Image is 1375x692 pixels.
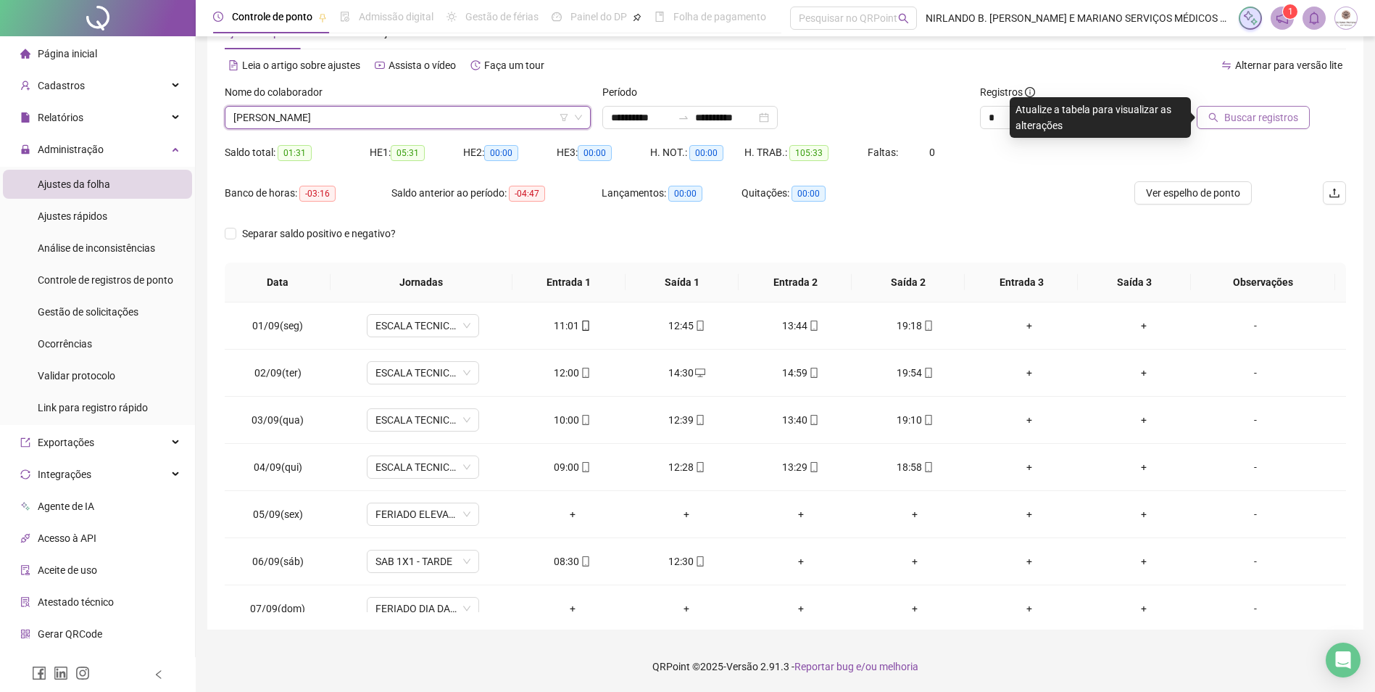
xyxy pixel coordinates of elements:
[20,437,30,448] span: export
[38,112,83,123] span: Relatórios
[375,315,470,337] span: ESCALA TECNICA - SEG A SEX 8H - TARDE
[1308,12,1321,25] span: bell
[1191,263,1334,302] th: Observações
[225,84,332,100] label: Nome do colaborador
[641,506,732,522] div: +
[984,459,1075,475] div: +
[38,596,114,608] span: Atestado técnico
[225,144,370,161] div: Saldo total:
[694,368,705,378] span: desktop
[236,226,402,242] span: Separar saldo positivo e negativo?
[370,144,463,161] div: HE 1:
[602,84,647,100] label: Período
[922,368,934,378] span: mobile
[898,13,909,24] span: search
[755,459,847,475] div: 13:29
[626,263,739,302] th: Saída 1
[1146,185,1240,201] span: Ver espelho de ponto
[38,501,94,512] span: Agente de IA
[694,556,705,567] span: mobile
[870,506,961,522] div: +
[984,318,1075,334] div: +
[375,503,470,525] span: FERIADO ELEVAÇÃO DO AMAZONAS A CATEGORIA DE PROVÍNCIA
[1197,106,1310,129] button: Buscar registros
[1098,412,1189,428] div: +
[755,318,847,334] div: 13:44
[641,365,732,381] div: 14:30
[375,456,470,478] span: ESCALA TECNICA - SEG A SEX 8H - TARDE
[755,412,847,428] div: 13:40
[375,60,385,70] span: youtube
[75,666,90,680] span: instagram
[574,113,583,122] span: down
[389,59,456,71] span: Assista o vídeo
[527,365,618,381] div: 12:00
[1025,87,1035,97] span: info-circle
[254,367,302,379] span: 02/09(ter)
[922,462,934,472] span: mobile
[922,415,934,425] span: mobile
[252,556,304,567] span: 06/09(sáb)
[694,462,705,472] span: mobile
[38,437,94,448] span: Exportações
[38,532,96,544] span: Acesso à API
[870,365,961,381] div: 19:54
[233,107,582,128] span: KELLEN DA SILVA ALVES
[38,144,104,155] span: Administração
[807,321,819,331] span: mobile
[602,185,741,202] div: Lançamentos:
[331,263,512,302] th: Jornadas
[1213,365,1298,381] div: -
[641,553,732,569] div: 12:30
[744,144,868,161] div: H. TRAB.:
[1098,365,1189,381] div: +
[20,597,30,607] span: solution
[38,469,91,480] span: Integrações
[154,670,164,680] span: left
[984,506,1075,522] div: +
[1283,4,1297,19] sup: 1
[1235,59,1342,71] span: Alternar para versão lite
[794,661,918,672] span: Reportar bug e/ou melhoria
[509,186,545,202] span: -04:47
[1134,181,1252,205] button: Ver espelho de ponto
[689,145,723,161] span: 00:00
[678,112,689,123] span: to
[446,12,457,22] span: sun
[980,84,1035,100] span: Registros
[641,412,732,428] div: 12:39
[1213,506,1298,522] div: -
[470,60,481,70] span: history
[579,368,591,378] span: mobile
[391,145,425,161] span: 05:31
[922,321,934,331] span: mobile
[38,338,92,350] span: Ocorrências
[1326,643,1361,677] div: Open Intercom Messenger
[20,565,30,575] span: audit
[1329,187,1340,199] span: upload
[196,641,1375,692] footer: QRPoint © 2025 - 2.91.3 -
[20,144,30,155] span: lock
[965,263,1078,302] th: Entrada 3
[250,603,305,614] span: 07/09(dom)
[20,112,30,123] span: file
[641,601,732,617] div: +
[38,306,138,318] span: Gestão de solicitações
[527,412,618,428] div: 10:00
[1098,506,1189,522] div: +
[340,12,350,22] span: file-done
[254,461,302,473] span: 04/09(qui)
[527,459,618,475] div: 09:00
[20,81,30,91] span: user-add
[755,553,847,569] div: +
[38,48,97,59] span: Página inicial
[633,13,641,22] span: pushpin
[32,666,46,680] span: facebook
[792,186,826,202] span: 00:00
[984,365,1075,381] div: +
[852,263,965,302] th: Saída 2
[278,145,312,161] span: 01:31
[38,370,115,382] span: Validar protocolo
[252,414,304,426] span: 03/09(qua)
[38,178,110,190] span: Ajustes da folha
